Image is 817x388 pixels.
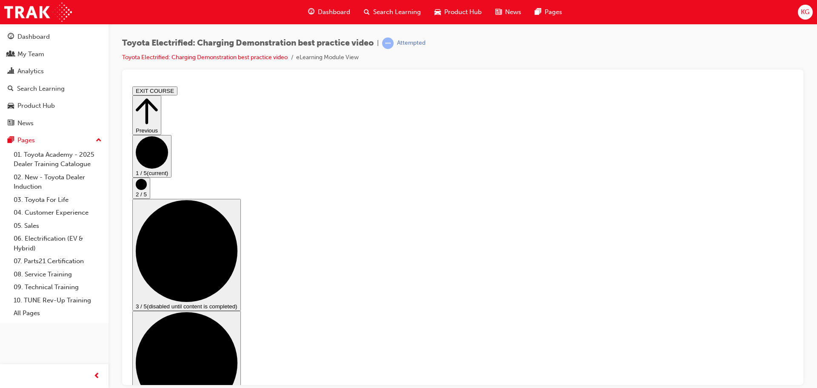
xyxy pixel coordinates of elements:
[3,29,105,45] a: Dashboard
[7,220,18,227] span: 3 / 5
[17,49,44,59] div: My Team
[545,7,562,17] span: Pages
[382,37,394,49] span: learningRecordVerb_ATTEMPT-icon
[3,116,112,228] button: 3 / 5(disabled until content is completed)
[505,7,521,17] span: News
[3,3,49,12] button: EXIT COURSE
[488,3,528,21] a: news-iconNews
[357,3,428,21] a: search-iconSearch Learning
[3,27,105,132] button: DashboardMy TeamAnalyticsSearch LearningProduct HubNews
[7,87,18,93] span: 1 / 5
[7,44,29,51] span: Previous
[10,193,105,207] a: 03. Toyota For Life
[10,255,105,268] a: 07. Parts21 Certification
[3,46,105,62] a: My Team
[296,53,359,63] li: eLearning Module View
[18,220,109,227] span: (disabled until content is completed)
[10,268,105,281] a: 08. Service Training
[444,7,482,17] span: Product Hub
[96,135,102,146] span: up-icon
[3,81,105,97] a: Search Learning
[122,38,374,48] span: Toyota Electrified: Charging Demonstration best practice video
[10,307,105,320] a: All Pages
[3,115,105,131] a: News
[798,5,813,20] button: KG
[495,7,502,17] span: news-icon
[7,108,18,115] span: 2 / 5
[17,66,44,76] div: Analytics
[10,148,105,171] a: 01. Toyota Academy - 2025 Dealer Training Catalogue
[8,137,14,144] span: pages-icon
[17,32,50,42] div: Dashboard
[3,63,105,79] a: Analytics
[8,85,14,93] span: search-icon
[10,281,105,294] a: 09. Technical Training
[397,39,426,47] div: Attempted
[17,118,34,128] div: News
[528,3,569,21] a: pages-iconPages
[3,98,105,114] a: Product Hub
[318,7,350,17] span: Dashboard
[4,3,72,22] img: Trak
[10,206,105,219] a: 04. Customer Experience
[122,54,288,61] a: Toyota Electrified: Charging Demonstration best practice video
[3,52,43,95] button: 1 / 5(current)
[434,7,441,17] span: car-icon
[8,120,14,127] span: news-icon
[308,7,314,17] span: guage-icon
[10,232,105,255] a: 06. Electrification (EV & Hybrid)
[10,219,105,233] a: 05. Sales
[8,68,14,75] span: chart-icon
[428,3,488,21] a: car-iconProduct Hub
[17,135,35,145] div: Pages
[18,87,39,93] span: (current)
[17,101,55,111] div: Product Hub
[301,3,357,21] a: guage-iconDashboard
[94,371,100,382] span: prev-icon
[3,132,105,148] button: Pages
[3,95,21,116] button: 2 / 5
[17,84,65,94] div: Search Learning
[8,51,14,58] span: people-icon
[364,7,370,17] span: search-icon
[8,102,14,110] span: car-icon
[10,294,105,307] a: 10. TUNE Rev-Up Training
[535,7,541,17] span: pages-icon
[377,38,379,48] span: |
[373,7,421,17] span: Search Learning
[801,7,809,17] span: KG
[3,12,32,52] button: Previous
[10,171,105,193] a: 02. New - Toyota Dealer Induction
[8,33,14,41] span: guage-icon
